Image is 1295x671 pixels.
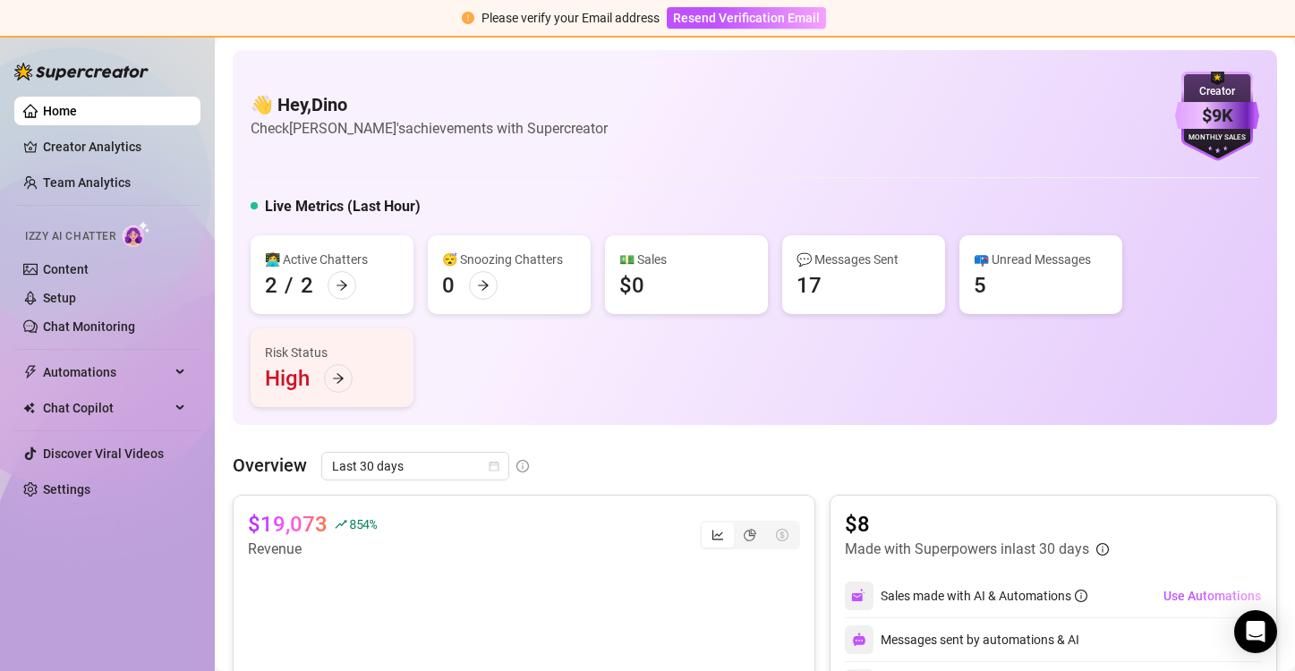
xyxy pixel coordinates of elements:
[845,510,1109,539] article: $8
[335,518,347,531] span: rise
[251,117,608,140] article: Check [PERSON_NAME]'s achievements with Supercreator
[23,365,38,379] span: thunderbolt
[851,588,867,604] img: svg%3e
[1175,102,1259,130] div: $9K
[462,12,474,24] span: exclamation-circle
[25,228,115,245] span: Izzy AI Chatter
[1163,582,1262,610] button: Use Automations
[619,271,644,300] div: $0
[336,279,348,292] span: arrow-right
[744,529,756,541] span: pie-chart
[974,271,986,300] div: 5
[123,221,150,247] img: AI Chatter
[1096,543,1109,556] span: info-circle
[1175,83,1259,100] div: Creator
[673,11,820,25] span: Resend Verification Email
[881,586,1087,606] div: Sales made with AI & Automations
[251,92,608,117] h4: 👋 Hey, Dino
[619,250,754,269] div: 💵 Sales
[776,529,788,541] span: dollar-circle
[700,521,800,549] div: segmented control
[852,633,866,647] img: svg%3e
[43,319,135,334] a: Chat Monitoring
[265,196,421,217] h5: Live Metrics (Last Hour)
[1175,132,1259,144] div: Monthly Sales
[14,63,149,81] img: logo-BBDzfeDw.svg
[477,279,490,292] span: arrow-right
[265,343,399,362] div: Risk Status
[43,358,170,386] span: Automations
[516,460,529,472] span: info-circle
[43,482,90,497] a: Settings
[265,271,277,300] div: 2
[43,446,164,461] a: Discover Viral Videos
[301,271,313,300] div: 2
[1163,589,1261,603] span: Use Automations
[233,452,307,479] article: Overview
[667,7,826,29] button: Resend Verification Email
[489,461,499,471] span: calendar
[1234,610,1277,653] div: Open Intercom Messenger
[797,271,822,300] div: 17
[23,402,35,414] img: Chat Copilot
[711,529,724,541] span: line-chart
[845,539,1089,560] article: Made with Superpowers in last 30 days
[332,453,498,480] span: Last 30 days
[248,539,377,560] article: Revenue
[248,510,328,539] article: $19,073
[797,250,931,269] div: 💬 Messages Sent
[974,250,1108,269] div: 📪 Unread Messages
[442,271,455,300] div: 0
[43,394,170,422] span: Chat Copilot
[845,625,1079,654] div: Messages sent by automations & AI
[43,175,131,190] a: Team Analytics
[1175,72,1259,161] img: purple-badge-B9DA21FR.svg
[43,132,186,161] a: Creator Analytics
[481,8,660,28] div: Please verify your Email address
[442,250,576,269] div: 😴 Snoozing Chatters
[265,250,399,269] div: 👩‍💻 Active Chatters
[349,515,377,532] span: 854 %
[1075,590,1087,602] span: info-circle
[43,104,77,118] a: Home
[332,372,345,385] span: arrow-right
[43,262,89,276] a: Content
[43,291,76,305] a: Setup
